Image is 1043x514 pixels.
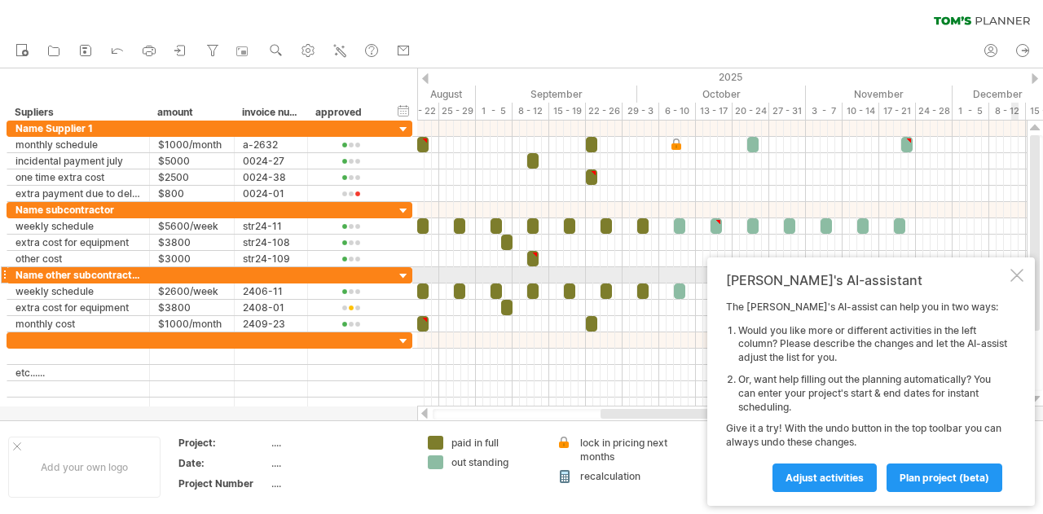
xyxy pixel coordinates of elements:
div: Name Supplier 1 [15,121,141,136]
div: etc...... [15,365,141,380]
div: The [PERSON_NAME]'s AI-assist can help you in two ways: Give it a try! With the undo button in th... [726,301,1007,491]
div: 15 - 19 [549,103,586,120]
div: extra cost for equipment [15,300,141,315]
span: plan project (beta) [900,472,989,484]
div: $1000/month [158,316,226,332]
div: $5000 [158,153,226,169]
div: $1000/month [158,137,226,152]
div: other cost [15,251,141,266]
div: Name subcontractor [15,202,141,217]
div: incidental payment july [15,153,141,169]
div: 2406-11 [243,283,299,299]
div: str24-11 [243,218,299,234]
div: October 2025 [637,86,806,103]
div: September 2025 [476,86,637,103]
div: str24-109 [243,251,299,266]
div: 18 - 22 [403,103,439,120]
div: 1 - 5 [476,103,513,120]
div: 0024-38 [243,169,299,185]
div: invoice number [242,104,298,121]
a: plan project (beta) [887,463,1002,492]
div: paid in full [451,436,540,450]
div: 8 - 12 [989,103,1026,120]
div: 24 - 28 [916,103,953,120]
a: Adjust activities [772,463,877,492]
div: Add your own logo [8,437,161,498]
div: monthly schedule [15,137,141,152]
div: $3800 [158,235,226,250]
div: .... [271,477,408,490]
span: Adjust activities [786,472,864,484]
div: approved [315,104,385,121]
div: November 2025 [806,86,953,103]
div: .... [271,456,408,470]
div: 2408-01 [243,300,299,315]
div: weekly schedule [15,218,141,234]
div: .... [271,436,408,450]
div: 3 - 7 [806,103,843,120]
div: 25 - 29 [439,103,476,120]
div: Project Number [178,477,268,490]
div: $3800 [158,300,226,315]
div: 17 - 21 [879,103,916,120]
div: weekly schedule [15,283,141,299]
div: 8 - 12 [513,103,549,120]
div: out standing [451,455,540,469]
li: Would you like more or different activities in the left column? Please describe the changes and l... [738,324,1007,365]
div: 6 - 10 [659,103,696,120]
div: Date: [178,456,268,470]
div: $3000 [158,251,226,266]
div: recalculation [580,469,669,483]
div: monthly cost [15,316,141,332]
div: 0024-27 [243,153,299,169]
div: 29 - 3 [623,103,659,120]
div: Project: [178,436,268,450]
div: $800 [158,186,226,201]
div: 13 - 17 [696,103,733,120]
div: one time extra cost [15,169,141,185]
div: Name other subcontractor [15,267,141,283]
div: [PERSON_NAME]'s AI-assistant [726,272,1007,288]
div: 10 - 14 [843,103,879,120]
div: a-2632 [243,137,299,152]
div: lock in pricing next months [580,436,669,463]
div: 0024-01 [243,186,299,201]
div: 1 - 5 [953,103,989,120]
div: extra payment due to delay [15,186,141,201]
div: Supliers [15,104,140,121]
div: str24-108 [243,235,299,250]
div: 27 - 31 [769,103,806,120]
div: $2600/week [158,283,226,299]
div: extra cost for equipment [15,235,141,250]
div: $5600/week [158,218,226,234]
div: amount [157,104,225,121]
div: 2409-23 [243,316,299,332]
div: $2500 [158,169,226,185]
div: 20 - 24 [733,103,769,120]
div: 22 - 26 [586,103,623,120]
li: Or, want help filling out the planning automatically? You can enter your project's start & end da... [738,373,1007,414]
